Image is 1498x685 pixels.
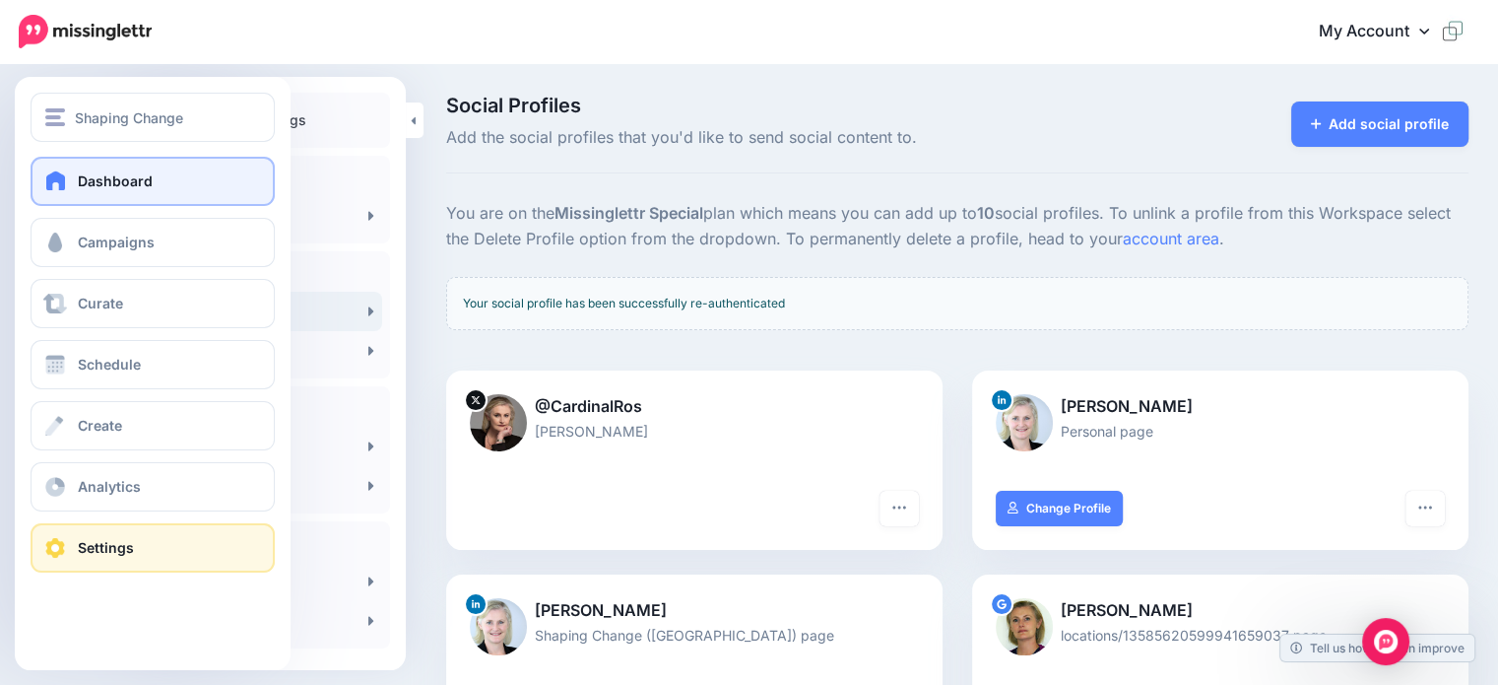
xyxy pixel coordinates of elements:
span: Social Profiles [446,96,1118,115]
a: Analytics [31,462,275,512]
img: X6whf_Sg-72135.jpg [470,394,527,451]
p: Personal page [996,420,1445,443]
a: My Account [1299,8,1468,56]
img: 1613537522408-72136.png [470,598,527,655]
span: Add the social profiles that you'd like to send social content to. [446,125,1118,151]
a: Tell us how we can improve [1280,635,1474,661]
p: [PERSON_NAME] [996,598,1445,624]
p: locations/13585620599941659037 page [996,624,1445,647]
a: Dashboard [31,157,275,206]
b: 10 [977,203,995,223]
div: Open Intercom Messenger [1362,618,1409,665]
a: Add social profile [1291,102,1469,147]
img: Missinglettr [19,15,152,48]
a: Create [31,401,275,450]
button: Shaping Change [31,93,275,142]
span: Settings [78,539,134,556]
p: Shaping Change ([GEOGRAPHIC_DATA]) page [470,624,919,647]
p: You are on the plan which means you can add up to social profiles. To unlink a profile from this ... [446,201,1468,252]
span: Curate [78,295,123,311]
p: @CardinalRos [470,394,919,420]
a: Schedule [31,340,275,389]
span: Create [78,417,122,434]
a: Change Profile [996,491,1123,526]
p: [PERSON_NAME] [470,420,919,443]
img: 1613537522408-72136.png [996,394,1053,451]
span: Dashboard [78,172,153,189]
div: Your social profile has been successfully re-authenticated [446,277,1468,330]
a: account area [1123,229,1219,248]
span: Campaigns [78,234,155,250]
a: Settings [31,523,275,573]
span: Analytics [78,478,141,495]
p: [PERSON_NAME] [996,394,1445,420]
span: Shaping Change [75,106,183,129]
span: Schedule [78,356,141,373]
img: menu.png [45,108,65,126]
p: [PERSON_NAME] [470,598,919,624]
b: Missinglettr Special [554,203,703,223]
img: AEdFTp4VN4Tx-fPZrlvZj-0QQNewSUG-gHbxQz7wyh5qEAs96-c-72138.png [996,598,1053,655]
a: Campaigns [31,218,275,267]
a: Curate [31,279,275,328]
